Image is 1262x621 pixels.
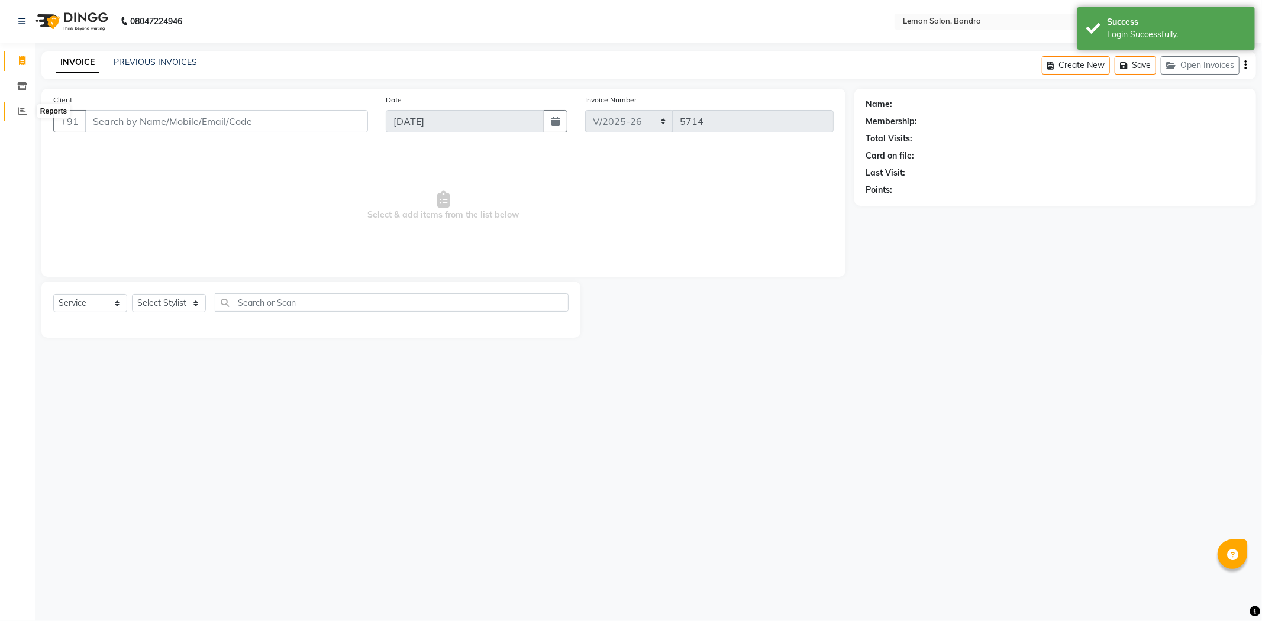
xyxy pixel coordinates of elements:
[30,5,111,38] img: logo
[56,52,99,73] a: INVOICE
[1042,56,1110,75] button: Create New
[1107,16,1246,28] div: Success
[866,167,906,179] div: Last Visit:
[866,98,893,111] div: Name:
[53,147,834,265] span: Select & add items from the list below
[866,115,918,128] div: Membership:
[866,132,913,145] div: Total Visits:
[85,110,368,132] input: Search by Name/Mobile/Email/Code
[114,57,197,67] a: PREVIOUS INVOICES
[1115,56,1156,75] button: Save
[386,95,402,105] label: Date
[585,95,637,105] label: Invoice Number
[866,150,915,162] div: Card on file:
[1107,28,1246,41] div: Login Successfully.
[215,293,569,312] input: Search or Scan
[53,110,86,132] button: +91
[1161,56,1240,75] button: Open Invoices
[130,5,182,38] b: 08047224946
[53,95,72,105] label: Client
[866,184,893,196] div: Points:
[37,105,70,119] div: Reports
